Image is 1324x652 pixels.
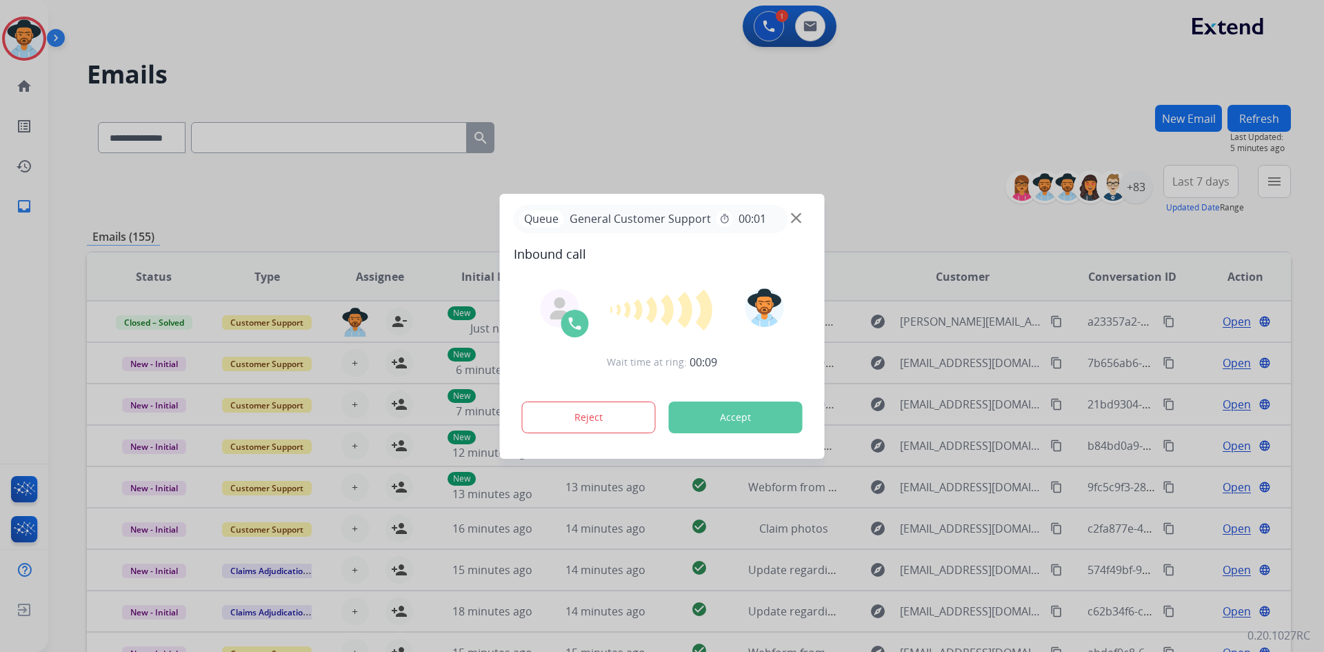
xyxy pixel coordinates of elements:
[745,288,783,327] img: avatar
[519,210,564,228] p: Queue
[549,297,571,319] img: agent-avatar
[564,210,716,227] span: General Customer Support
[739,210,766,227] span: 00:01
[607,355,687,369] span: Wait time at ring:
[719,213,730,224] mat-icon: timer
[1247,627,1310,644] p: 0.20.1027RC
[514,244,811,264] span: Inbound call
[522,402,656,433] button: Reject
[669,402,803,433] button: Accept
[567,315,583,332] img: call-icon
[690,354,717,371] span: 00:09
[791,213,801,223] img: close-button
